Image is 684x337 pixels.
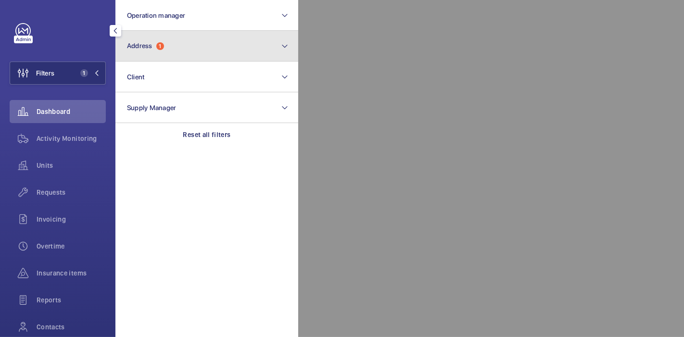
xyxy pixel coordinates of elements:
span: 1 [80,69,88,77]
span: Contacts [37,322,106,332]
span: Overtime [37,241,106,251]
span: Insurance items [37,268,106,278]
span: Invoicing [37,214,106,224]
span: Filters [36,68,54,78]
span: Requests [37,187,106,197]
button: Filters1 [10,62,106,85]
span: Units [37,161,106,170]
span: Dashboard [37,107,106,116]
span: Activity Monitoring [37,134,106,143]
span: Reports [37,295,106,305]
